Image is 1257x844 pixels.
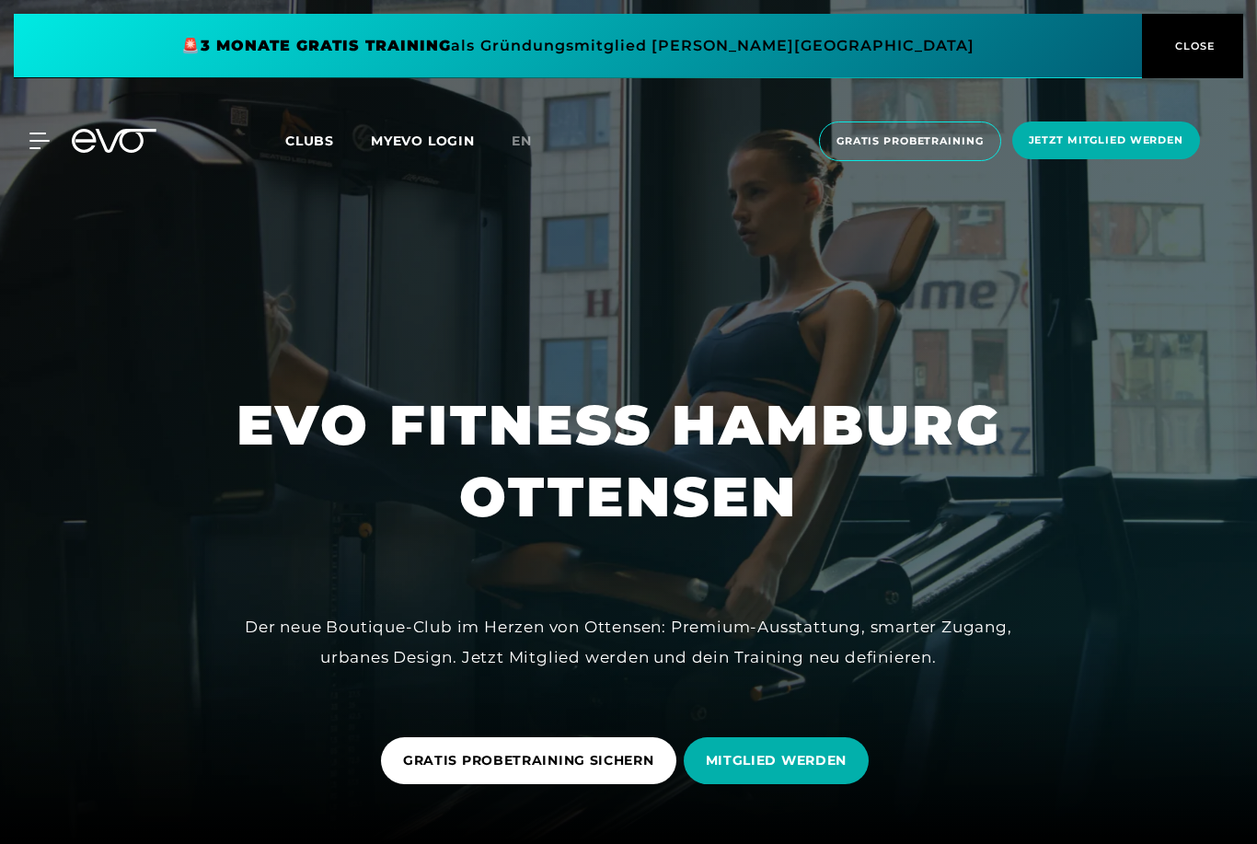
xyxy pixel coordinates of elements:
[236,389,1021,533] h1: EVO FITNESS HAMBURG OTTENSEN
[684,723,877,798] a: MITGLIED WERDEN
[1171,38,1216,54] span: CLOSE
[285,133,334,149] span: Clubs
[1029,133,1183,148] span: Jetzt Mitglied werden
[371,133,475,149] a: MYEVO LOGIN
[285,132,371,149] a: Clubs
[836,133,984,149] span: Gratis Probetraining
[214,612,1043,672] div: Der neue Boutique-Club im Herzen von Ottensen: Premium-Ausstattung, smarter Zugang, urbanes Desig...
[813,121,1007,161] a: Gratis Probetraining
[403,751,654,770] span: GRATIS PROBETRAINING SICHERN
[512,131,554,152] a: en
[512,133,532,149] span: en
[1007,121,1205,161] a: Jetzt Mitglied werden
[1142,14,1243,78] button: CLOSE
[706,751,848,770] span: MITGLIED WERDEN
[381,723,684,798] a: GRATIS PROBETRAINING SICHERN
